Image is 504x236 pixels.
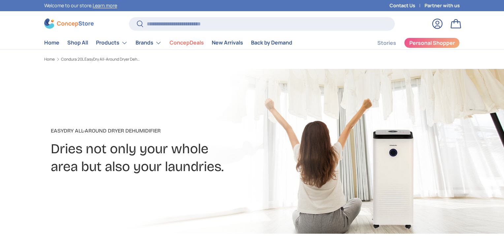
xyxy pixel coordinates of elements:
[425,2,460,9] a: Partner with us
[404,38,460,48] a: Personal Shopper
[44,57,55,61] a: Home
[61,57,140,61] a: Condura 20L EasyDry All-Around Dryer Dehumidifier
[251,36,292,49] a: Back by Demand
[390,2,425,9] a: Contact Us
[362,36,460,49] nav: Secondary
[377,37,396,49] a: Stories
[136,36,162,49] a: Brands
[409,40,455,45] span: Personal Shopper
[51,140,304,176] h2: Dries not only your whole area but also your laundries.
[96,36,128,49] a: Products
[51,127,304,135] p: EasyDry All-Around Dryer Dehumidifier
[92,36,132,49] summary: Products
[212,36,243,49] a: New Arrivals
[44,2,117,9] p: Welcome to our store.
[44,36,59,49] a: Home
[132,36,166,49] summary: Brands
[67,36,88,49] a: Shop All
[170,36,204,49] a: ConcepDeals
[44,18,94,29] img: ConcepStore
[44,36,292,49] nav: Primary
[44,56,265,62] nav: Breadcrumbs
[93,2,117,9] a: Learn more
